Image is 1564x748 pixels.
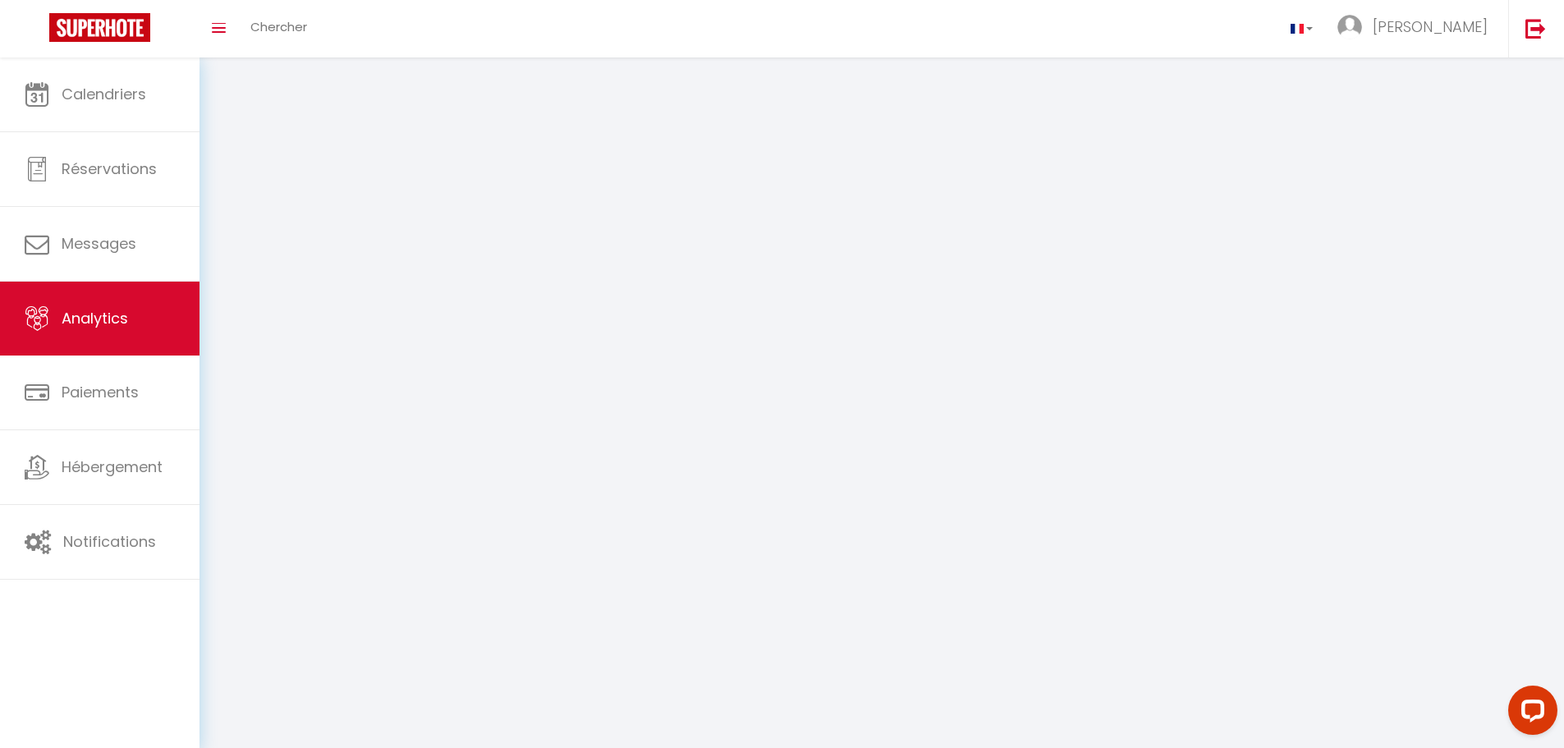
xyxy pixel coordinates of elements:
[49,13,150,42] img: Super Booking
[63,531,156,552] span: Notifications
[62,457,163,477] span: Hébergement
[1525,18,1546,39] img: logout
[1373,16,1488,37] span: [PERSON_NAME]
[1337,15,1362,39] img: ...
[1495,679,1564,748] iframe: LiveChat chat widget
[62,233,136,254] span: Messages
[62,382,139,402] span: Paiements
[62,84,146,104] span: Calendriers
[250,18,307,35] span: Chercher
[62,158,157,179] span: Réservations
[62,308,128,328] span: Analytics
